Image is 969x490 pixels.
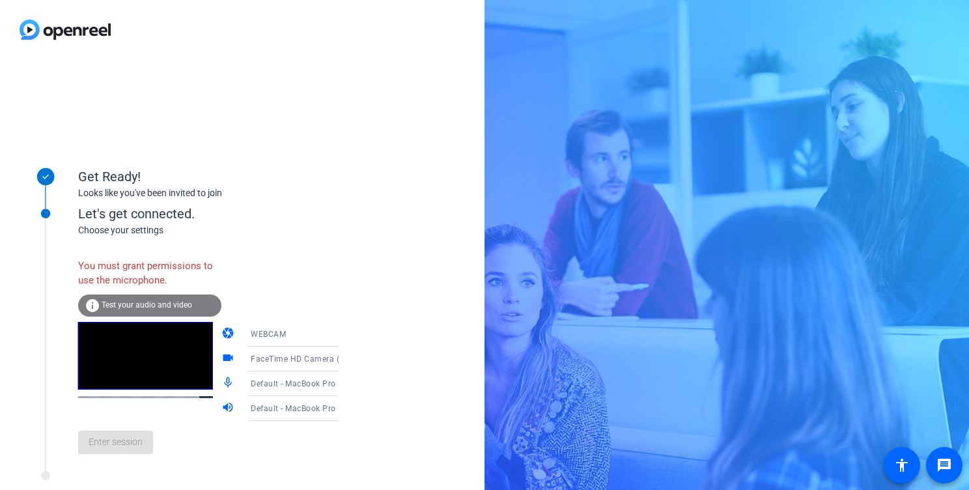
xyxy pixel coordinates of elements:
[221,401,237,416] mat-icon: volume_up
[251,330,286,339] span: WEBCAM
[102,300,192,310] span: Test your audio and video
[936,457,952,473] mat-icon: message
[78,167,339,186] div: Get Ready!
[85,298,100,313] mat-icon: info
[78,223,365,237] div: Choose your settings
[221,351,237,367] mat-icon: videocam
[251,353,389,364] span: FaceTime HD Camera (D288:[DATE])
[251,403,408,413] span: Default - MacBook Pro Speakers (Built-in)
[78,252,221,295] div: You must grant permissions to use the microphone.
[894,457,910,473] mat-icon: accessibility
[78,186,339,200] div: Looks like you've been invited to join
[78,204,365,223] div: Let's get connected.
[221,376,237,392] mat-icon: mic_none
[221,326,237,342] mat-icon: camera
[251,378,418,388] span: Default - MacBook Pro Microphone (Built-in)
